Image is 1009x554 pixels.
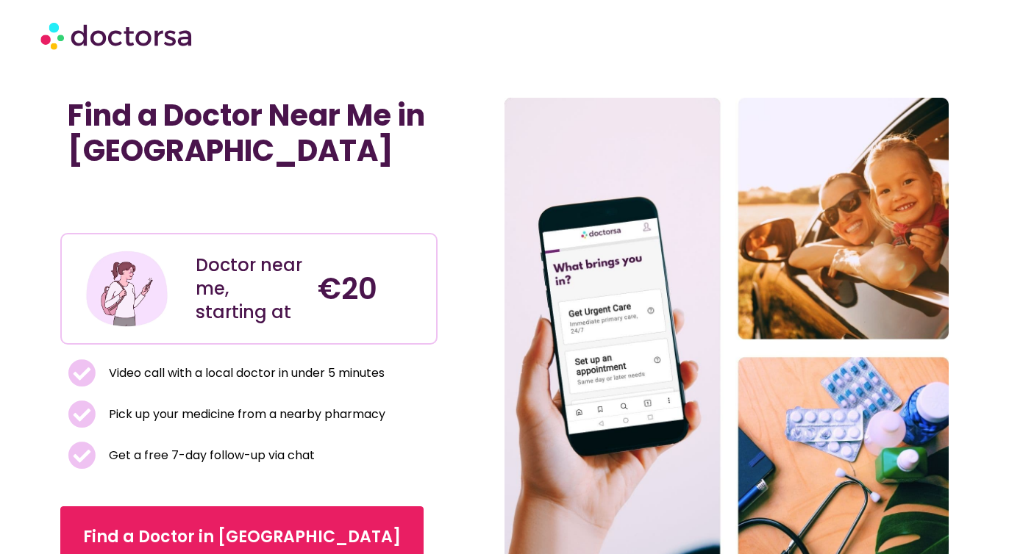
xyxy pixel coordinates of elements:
div: Doctor near me, starting at [196,253,303,324]
img: Illustration depicting a young woman in a casual outfit, engaged with her smartphone. She has a p... [84,245,170,331]
iframe: Customer reviews powered by Trustpilot [68,183,288,201]
span: Find a Doctor in [GEOGRAPHIC_DATA] [83,525,401,549]
span: Video call with a local doctor in under 5 minutes [105,363,385,384]
span: Get a free 7-day follow-up via chat [105,445,315,466]
h4: €20 [318,271,425,306]
h1: Find a Doctor Near Me in [GEOGRAPHIC_DATA] [68,98,430,168]
span: Pick up your medicine from a nearby pharmacy [105,404,385,425]
iframe: Customer reviews powered by Trustpilot [68,201,430,218]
